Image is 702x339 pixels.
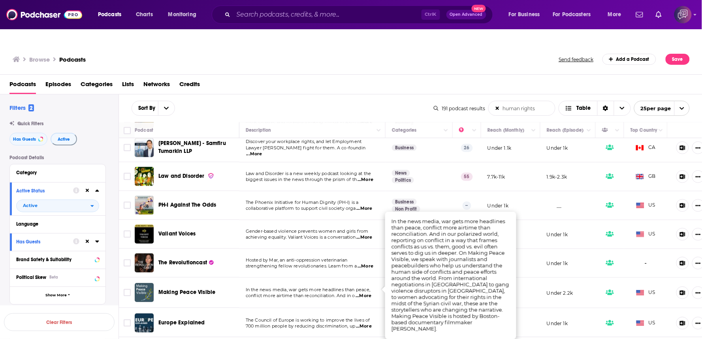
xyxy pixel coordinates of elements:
span: Political Skew [16,275,46,280]
span: Podcasts [98,9,121,20]
a: Valiant Voices [158,230,196,238]
p: -- [463,202,471,209]
button: Language [16,219,99,229]
span: ...More [356,205,372,212]
span: Ctrl K [422,9,440,20]
span: 700 million people by reducing discrimination, up [246,323,355,329]
a: Podcasts [9,78,36,94]
span: For Business [509,9,540,20]
button: Active Status [16,186,73,196]
button: Column Actions [374,126,384,136]
button: Column Actions [584,126,594,136]
div: Category [16,170,94,175]
button: Open AdvancedNew [446,10,486,19]
img: PH-I Against The Odds [135,196,154,215]
span: Toggle select row [124,202,131,209]
button: Send feedback [557,56,596,63]
button: Show profile menu [674,6,692,23]
span: strengthening fellow revolutionaries. Learn from a [246,263,357,269]
span: Has Guests [13,137,36,141]
p: Under 1k [547,231,568,238]
a: Lists [122,78,134,94]
button: Has Guests [9,133,47,145]
button: Column Actions [656,126,666,136]
a: Law and Disorder [135,167,154,186]
img: verified Badge [208,173,214,179]
a: Show notifications dropdown [633,8,646,21]
a: Add a Podcast [602,54,657,65]
img: Lior Samfiru - Samfiru Tumarkin LLP [135,138,154,157]
a: Valiant Voices [135,225,154,244]
button: Column Actions [529,126,538,136]
span: Charts [136,9,153,20]
span: Episodes [45,78,71,94]
button: Column Actions [441,126,451,136]
div: Reach (Monthly) [487,126,524,135]
span: New [472,5,486,12]
span: PH-I Against The Odds [158,202,216,209]
span: Toggle select row [124,289,131,296]
button: Active [51,133,77,145]
button: Column Actions [613,126,622,136]
button: Political SkewBeta [16,272,99,282]
a: Podcasts [59,56,86,63]
span: ...More [247,151,262,157]
div: 191 podcast results [434,105,485,111]
h2: filter dropdown [16,200,99,212]
div: Description [246,126,271,135]
p: Under 1.1k [487,145,512,151]
img: The Revolutioncast [135,254,154,273]
input: Search podcasts, credits, & more... [233,8,422,21]
div: Search podcasts, credits, & more... [219,6,501,24]
a: The Revolutioncast [158,259,214,267]
span: In the news media, war gets more headlines than peace, [246,287,370,292]
div: Podcast [135,126,153,135]
h3: Browse [29,56,50,63]
span: Logged in as corioliscompany [674,6,692,23]
span: The Phoenix Initiative for Human Dignity (PH-I) is a [246,200,359,205]
button: Save [666,54,690,65]
a: Non Profit [392,206,420,212]
span: Open Advanced [450,13,483,17]
span: Toggle select row [124,144,131,151]
span: ...More [358,177,373,183]
div: Reach (Episode) [547,126,583,135]
span: ...More [356,293,371,299]
span: Making Peace Visible [158,289,215,296]
div: Has Guests [16,239,68,245]
img: Making Peace Visible [135,283,154,302]
span: Table [577,105,591,111]
button: open menu [634,101,690,116]
span: ...More [356,234,372,241]
a: Business [392,199,417,205]
a: Politics [392,177,414,183]
span: Hosted by Mar, an anti-oppression veterinarian [246,257,348,263]
button: open menu [158,101,175,115]
a: News [392,170,410,176]
span: Networks [143,78,170,94]
span: Credits [179,78,200,94]
span: Toggle select row [124,173,131,180]
span: Toggle select row [124,260,131,267]
a: Show notifications dropdown [653,8,665,21]
p: 55 [461,173,473,181]
span: Lawyer [PERSON_NAME] fight for them. A co-foundin [246,145,365,151]
span: CA [636,144,656,152]
button: Clear Filters [4,313,115,331]
span: Toggle select row [124,231,131,238]
span: Toggle select row [124,320,131,327]
img: User Profile [674,6,692,23]
button: open menu [602,8,631,21]
span: US [636,202,656,209]
button: open menu [16,200,99,212]
img: Podchaser - Follow, Share and Rate Podcasts [6,7,82,22]
span: achieving equality. Valiant Voices is a conversation [246,234,356,240]
button: Has Guests [16,237,73,247]
p: Under 2.2k [547,290,573,296]
span: - [645,259,647,268]
span: In the news media, war gets more headlines than peace, conflict more airtime than reconciliation.... [391,218,509,332]
p: 26 [461,144,473,152]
